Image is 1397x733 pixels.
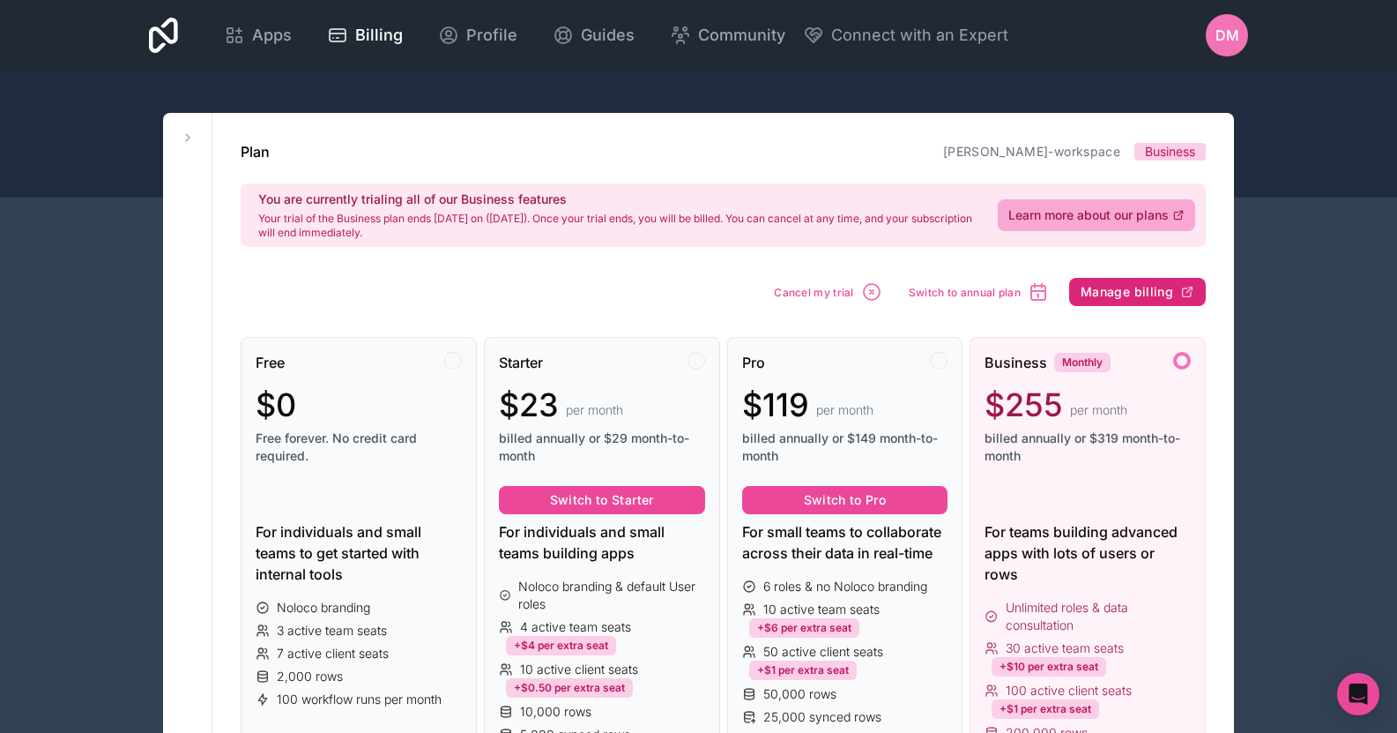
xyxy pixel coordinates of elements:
span: Profile [466,23,517,48]
span: Community [698,23,785,48]
a: [PERSON_NAME]-workspace [943,144,1120,159]
span: Business [985,352,1047,373]
div: +$10 per extra seat [992,657,1106,677]
span: 100 workflow runs per month [277,691,442,708]
div: +$4 per extra seat [506,636,616,655]
span: Manage billing [1081,284,1173,300]
span: Noloco branding & default User roles [518,578,704,613]
span: Connect with an Expert [831,23,1008,48]
a: Billing [313,16,417,55]
div: +$1 per extra seat [749,661,857,680]
span: Business [1145,143,1195,161]
span: 6 roles & no Noloco branding [763,578,927,595]
div: Monthly [1054,353,1111,372]
a: Learn more about our plans [998,199,1195,231]
span: DM [1215,25,1239,46]
span: Learn more about our plans [1008,206,1169,224]
button: Connect with an Expert [803,23,1008,48]
span: per month [1070,401,1127,419]
div: +$6 per extra seat [749,618,859,638]
button: Manage billing [1069,278,1206,306]
span: per month [816,401,873,419]
span: 3 active team seats [277,622,387,640]
span: 50 active client seats [763,643,883,661]
div: +$0.50 per extra seat [506,678,633,698]
div: +$1 per extra seat [992,699,1099,719]
a: Profile [424,16,531,55]
span: 4 active team seats [520,618,631,636]
span: $119 [742,387,809,423]
span: 10,000 rows [520,703,591,721]
span: per month [566,401,623,419]
span: Cancel my trial [774,286,854,299]
button: Switch to Pro [742,486,948,514]
span: 10 active team seats [763,601,880,618]
span: $23 [499,387,559,423]
div: For small teams to collaborate across their data in real-time [742,521,948,564]
p: Your trial of the Business plan ends [DATE] on ([DATE]). Once your trial ends, you will be billed... [258,212,977,240]
h1: Plan [241,141,270,162]
span: Free forever. No credit card required. [256,430,462,465]
span: 7 active client seats [277,645,389,662]
span: Starter [499,352,543,373]
a: Community [656,16,799,55]
span: 50,000 rows [763,685,836,703]
span: Pro [742,352,765,373]
span: Apps [252,23,292,48]
span: $255 [985,387,1063,423]
span: 30 active team seats [1006,640,1124,657]
div: Open Intercom Messenger [1337,673,1379,715]
span: Switch to annual plan [909,286,1021,299]
span: 100 active client seats [1006,682,1132,699]
span: 10 active client seats [520,661,638,678]
span: Free [256,352,285,373]
button: Cancel my trial [768,275,888,309]
span: Billing [355,23,403,48]
span: 25,000 synced rows [763,708,881,726]
div: For individuals and small teams building apps [499,521,705,564]
span: 2,000 rows [277,668,343,685]
a: Guides [539,16,649,55]
div: For teams building advanced apps with lots of users or rows [985,521,1191,585]
span: $0 [256,387,296,423]
span: Unlimited roles & data consultation [1006,599,1191,634]
a: Apps [210,16,306,55]
span: billed annually or $149 month-to-month [742,430,948,465]
div: For individuals and small teams to get started with internal tools [256,521,462,585]
span: billed annually or $319 month-to-month [985,430,1191,465]
span: Noloco branding [277,599,370,617]
button: Switch to annual plan [903,275,1055,309]
span: Guides [581,23,635,48]
button: Switch to Starter [499,486,705,514]
h2: You are currently trialing all of our Business features [258,191,977,208]
span: billed annually or $29 month-to-month [499,430,705,465]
